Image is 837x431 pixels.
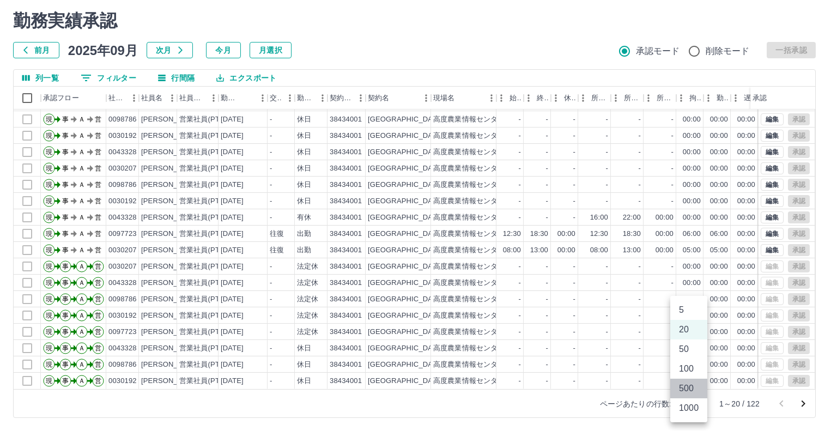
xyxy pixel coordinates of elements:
li: 100 [670,359,707,379]
li: 1000 [670,398,707,418]
li: 500 [670,379,707,398]
li: 50 [670,339,707,359]
li: 5 [670,300,707,320]
li: 20 [670,320,707,339]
